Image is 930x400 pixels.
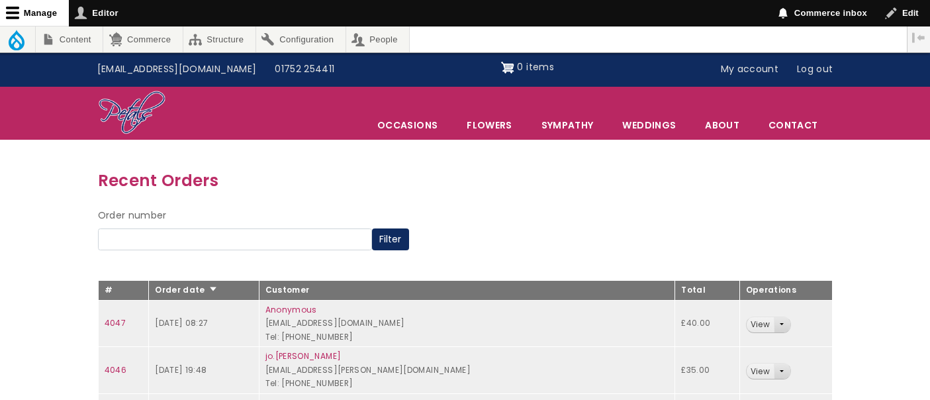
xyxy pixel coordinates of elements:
td: £40.00 [675,300,739,347]
a: My account [712,57,788,82]
th: Operations [739,281,832,301]
h3: Recent Orders [98,168,833,193]
span: Occasions [363,111,451,139]
th: Customer [259,281,675,301]
td: [EMAIL_ADDRESS][PERSON_NAME][DOMAIN_NAME] Tel: [PHONE_NUMBER] [259,347,675,394]
a: Anonymous [265,304,317,315]
a: 01752 254411 [265,57,344,82]
a: About [691,111,753,139]
td: [EMAIL_ADDRESS][DOMAIN_NAME] Tel: [PHONE_NUMBER] [259,300,675,347]
td: £35.00 [675,347,739,394]
a: Sympathy [528,111,608,139]
time: [DATE] 08:27 [155,317,208,328]
a: Structure [183,26,256,52]
span: 0 items [517,60,553,74]
a: Flowers [453,111,526,139]
a: Order date [155,284,218,295]
a: People [346,26,410,52]
a: jo.[PERSON_NAME] [265,350,342,362]
label: Order number [98,208,167,224]
button: Vertical orientation [907,26,930,49]
a: View [747,317,774,332]
a: [EMAIL_ADDRESS][DOMAIN_NAME] [88,57,266,82]
a: Shopping cart 0 items [501,57,554,78]
a: Configuration [256,26,346,52]
a: 4046 [105,364,126,375]
button: Filter [372,228,409,251]
th: Total [675,281,739,301]
span: Weddings [608,111,690,139]
a: Commerce [103,26,182,52]
a: View [747,364,774,379]
th: # [98,281,149,301]
a: 4047 [105,317,126,328]
a: Contact [755,111,831,139]
time: [DATE] 19:48 [155,364,207,375]
img: Shopping cart [501,57,514,78]
a: Content [36,26,103,52]
img: Home [98,90,166,136]
a: Log out [788,57,842,82]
